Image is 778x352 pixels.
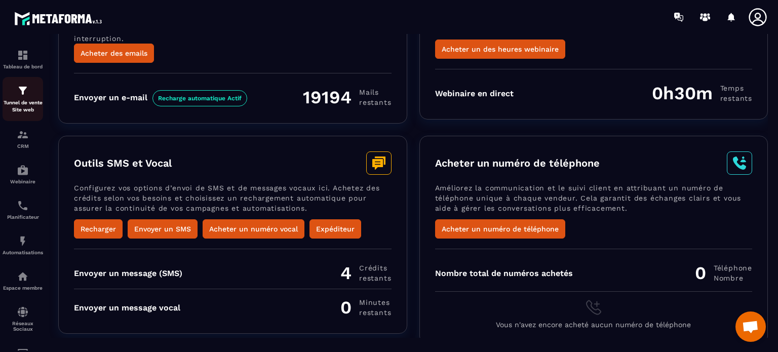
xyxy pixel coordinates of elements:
[17,164,29,176] img: automations
[74,219,123,239] button: Recharger
[17,129,29,141] img: formation
[3,42,43,77] a: formationformationTableau de bord
[3,157,43,192] a: automationsautomationsWebinaire
[74,183,392,219] p: Configurez vos options d’envoi de SMS et de messages vocaux ici. Achetez des crédits selon vos be...
[435,268,573,278] div: Nombre total de numéros achetés
[74,93,247,102] div: Envoyer un e-mail
[309,219,361,239] button: Expéditeur
[435,219,565,239] button: Acheter un numéro de téléphone
[17,200,29,212] img: scheduler
[3,321,43,332] p: Réseaux Sociaux
[359,273,391,283] span: restants
[152,90,247,106] span: Recharge automatique Actif
[17,235,29,247] img: automations
[74,268,182,278] div: Envoyer un message (SMS)
[340,297,391,318] div: 0
[735,311,766,342] div: Ouvrir le chat
[652,83,752,104] div: 0h30m
[17,270,29,283] img: automations
[74,303,180,312] div: Envoyer un message vocal
[714,273,752,283] span: Nombre
[3,77,43,121] a: formationformationTunnel de vente Site web
[3,64,43,69] p: Tableau de bord
[695,262,752,284] div: 0
[359,297,391,307] span: minutes
[435,89,514,98] div: Webinaire en direct
[3,192,43,227] a: schedulerschedulerPlanificateur
[435,157,600,169] h3: Acheter un numéro de téléphone
[3,298,43,339] a: social-networksocial-networkRéseaux Sociaux
[496,321,691,329] span: Vous n'avez encore acheté aucun numéro de téléphone
[3,227,43,263] a: automationsautomationsAutomatisations
[435,40,565,59] button: Acheter un des heures webinaire
[359,263,391,273] span: Crédits
[74,157,172,169] h3: Outils SMS et Vocal
[3,99,43,113] p: Tunnel de vente Site web
[359,307,391,318] span: restants
[74,44,154,63] button: Acheter des emails
[720,83,752,93] span: Temps
[203,219,304,239] button: Acheter un numéro vocal
[17,85,29,97] img: formation
[720,93,752,103] span: restants
[359,97,391,107] span: restants
[14,9,105,28] img: logo
[17,306,29,318] img: social-network
[714,263,752,273] span: Téléphone
[17,49,29,61] img: formation
[3,214,43,220] p: Planificateur
[303,87,391,108] div: 19194
[128,219,198,239] button: Envoyer un SMS
[3,179,43,184] p: Webinaire
[3,250,43,255] p: Automatisations
[340,262,391,284] div: 4
[3,263,43,298] a: automationsautomationsEspace membre
[3,121,43,157] a: formationformationCRM
[359,87,391,97] span: Mails
[3,285,43,291] p: Espace membre
[3,143,43,149] p: CRM
[435,183,753,219] p: Améliorez la communication et le suivi client en attribuant un numéro de téléphone unique à chaqu...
